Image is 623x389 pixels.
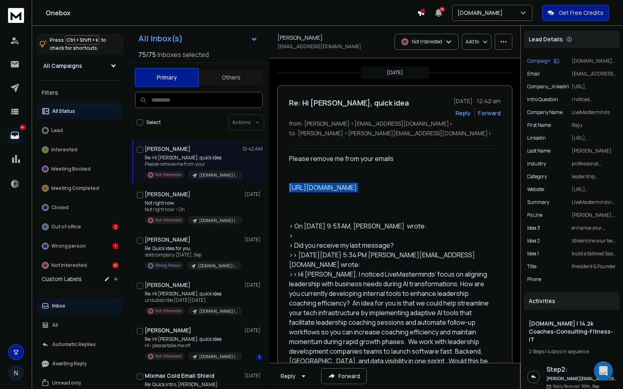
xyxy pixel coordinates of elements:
[572,96,617,103] p: I noticed LiveMasterminds' focus on aligning leadership with business needs during AI transformat...
[37,317,123,333] button: All
[52,341,96,348] p: Automatic Replies
[199,354,238,360] p: [DOMAIN_NAME] | 14.2k Coaches-Consulting-Fitness-IT
[145,252,241,258] p: sold company [DATE], Sep
[37,87,123,98] h3: Filters
[112,262,119,269] div: 81
[546,365,617,374] h6: Step 2 :
[145,190,190,198] h1: [PERSON_NAME]
[527,71,540,77] p: Email
[527,58,559,64] button: Campaign
[547,348,589,355] span: 4 days in sequence
[581,383,599,389] span: 10th, Sep
[20,124,26,130] p: 84
[572,199,617,206] p: LiveMasterminds is a leadership advisory firm dedicated to helping growth-focused companies enhan...
[37,122,123,138] button: Lead
[527,212,542,218] p: Ps Line
[572,122,617,128] p: Raju
[158,50,209,59] h3: Inboxes selected
[527,96,558,103] p: Intro Question
[277,34,323,42] h1: [PERSON_NAME]
[37,103,123,119] button: All Status
[559,9,603,17] p: Get Free Credits
[135,68,199,87] button: Primary
[37,219,123,235] button: Out of office2
[43,62,82,70] h1: All Campaigns
[145,200,241,206] p: Not right now
[8,8,24,23] img: logo
[572,251,617,257] p: build a tailored SaaS platform that integrates leadership performance diagnostics with AI-driven ...
[572,161,617,167] p: professional training & coaching
[37,58,123,74] button: All Campaigns
[572,225,617,231] p: enhance your growth strategy by developing AI-powered partnership algorithms that identify and co...
[529,320,615,344] h1: [DOMAIN_NAME] | 14.2k Coaches-Consulting-Fitness-IT
[245,236,263,243] p: [DATE]
[198,263,237,269] p: [DOMAIN_NAME] | 14.2k Coaches-Consulting-Fitness-IT
[138,35,183,43] h1: All Inbox(s)
[542,5,609,21] button: Get Free Credits
[145,381,239,388] p: Re: Quick intro, [PERSON_NAME]
[277,43,361,50] p: [EMAIL_ADDRESS][DOMAIN_NAME]
[527,238,540,244] p: Idea 2
[51,185,99,191] p: Meeting Completed
[145,326,191,334] h1: [PERSON_NAME]
[145,291,241,297] p: Re: Hi [PERSON_NAME], quick idea
[453,97,501,105] p: [DATE] : 12:42 am
[527,276,541,283] p: Phone
[289,120,501,128] p: from: [PERSON_NAME] <[EMAIL_ADDRESS][DOMAIN_NAME]>
[199,69,263,86] button: Others
[51,204,69,211] p: Closed
[51,127,63,134] p: Lead
[527,251,539,257] p: Idea 1
[527,186,544,193] p: website
[112,224,119,230] div: 2
[274,368,315,384] button: Reply
[51,147,77,153] p: Interested
[51,166,91,172] p: Meeting Booked
[155,353,182,359] p: Not Interested
[572,263,617,270] p: President & Founder
[155,172,182,178] p: Not Interested
[132,31,264,47] button: All Inbox(s)
[37,336,123,352] button: Automatic Replies
[527,225,540,231] p: Idea 3
[289,129,501,137] p: to: [PERSON_NAME] <[PERSON_NAME][EMAIL_ADDRESS][DOMAIN_NAME]>
[245,373,263,379] p: [DATE]
[412,39,442,45] p: Not Interested
[155,308,182,314] p: Not Interested
[37,200,123,216] button: Closed
[527,84,569,90] p: company_linkedin
[145,161,241,167] p: Please remove me from your
[37,298,123,314] button: Inbox
[112,243,119,249] div: 1
[524,292,620,310] div: Activities
[42,275,82,283] h3: Custom Labels
[52,360,87,367] p: Awaiting Reply
[8,365,24,381] button: N
[529,348,615,355] div: |
[145,297,241,303] p: unsubscribe [DATE][DATE],
[145,336,241,342] p: Re: Hi [PERSON_NAME], quick idea
[289,97,409,108] h1: Re: Hi [PERSON_NAME], quick idea
[527,58,550,64] p: Campaign
[155,217,182,223] p: Not Interested
[572,148,617,154] p: [PERSON_NAME]
[572,212,617,218] p: [PERSON_NAME], would you be the best person to speak to about building internal Saas tools and AI...
[155,263,180,269] p: Wrong Person
[529,348,544,355] span: 2 Steps
[65,35,99,45] span: Ctrl + Shift + k
[51,224,81,230] p: Out of office
[527,263,536,270] p: title
[245,191,263,198] p: [DATE]
[527,148,550,154] p: Last Name
[46,8,417,18] h1: Onebox
[37,356,123,372] button: Awaiting Reply
[138,50,156,59] span: 75 / 75
[256,354,263,360] div: 1
[145,145,190,153] h1: [PERSON_NAME]
[527,173,547,180] p: Category
[7,127,23,143] a: 84
[527,161,546,167] p: industry
[37,161,123,177] button: Meeting Booked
